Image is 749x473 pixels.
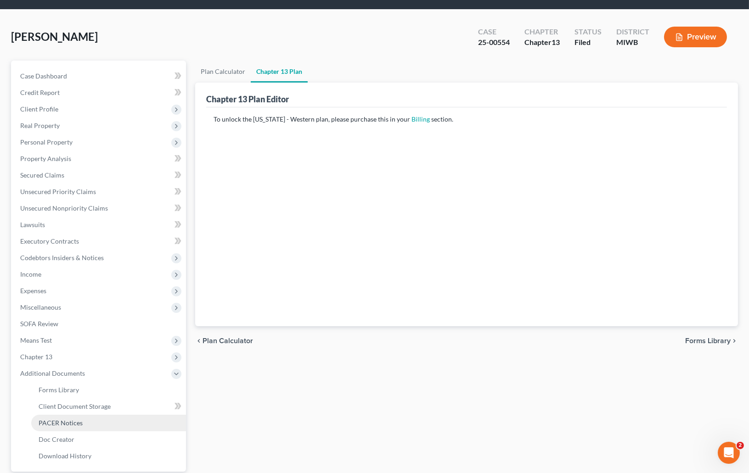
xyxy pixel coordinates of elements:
span: PACER Notices [39,419,83,427]
span: Unsecured Nonpriority Claims [20,204,108,212]
span: Means Test [20,336,52,344]
span: Chapter 13 [20,353,52,361]
span: Forms Library [39,386,79,394]
div: District [616,27,649,37]
span: Forms Library [685,337,731,345]
span: Expenses [20,287,46,295]
i: chevron_right [731,337,738,345]
div: Chapter [524,27,560,37]
span: To unlock the [US_STATE] - Western plan, please purchase this in your [214,115,410,123]
a: Unsecured Priority Claims [13,184,186,200]
span: Miscellaneous [20,303,61,311]
span: Client Profile [20,105,58,113]
button: Forms Library chevron_right [685,337,738,345]
a: Executory Contracts [13,233,186,250]
div: Chapter [524,37,560,48]
span: SOFA Review [20,320,58,328]
span: 13 [552,38,560,46]
span: 2 [737,442,744,449]
a: Lawsuits [13,217,186,233]
a: Billing [411,115,430,123]
a: Plan Calculator [195,61,251,83]
div: Filed [574,37,602,48]
a: Unsecured Nonpriority Claims [13,200,186,217]
i: chevron_left [195,337,203,345]
span: Credit Report [20,89,60,96]
span: Plan Calculator [203,337,253,345]
div: Case [478,27,510,37]
span: Property Analysis [20,155,71,162]
span: Secured Claims [20,171,64,179]
span: section. [431,115,453,123]
a: Property Analysis [13,150,186,167]
span: Lawsuits [20,221,45,228]
span: Case Dashboard [20,72,67,80]
span: Executory Contracts [20,237,79,245]
a: SOFA Review [13,316,186,332]
a: Download History [31,448,186,464]
a: PACER Notices [31,415,186,431]
div: Status [574,27,602,37]
div: MIWB [616,37,649,48]
a: Client Document Storage [31,398,186,415]
a: Case Dashboard [13,68,186,84]
span: Additional Documents [20,369,85,377]
a: Chapter 13 Plan [251,61,308,83]
a: Forms Library [31,382,186,398]
div: Chapter 13 Plan Editor [206,94,289,105]
button: chevron_left Plan Calculator [195,337,253,345]
span: Download History [39,452,91,460]
button: Preview [664,27,727,47]
iframe: Intercom live chat [718,442,740,464]
span: Income [20,270,41,278]
span: Codebtors Insiders & Notices [20,254,104,262]
a: Doc Creator [31,431,186,448]
span: Personal Property [20,138,73,146]
a: Secured Claims [13,167,186,184]
span: Unsecured Priority Claims [20,188,96,195]
a: Credit Report [13,84,186,101]
div: 25-00554 [478,37,510,48]
span: Doc Creator [39,435,74,443]
span: Real Property [20,122,60,129]
span: Client Document Storage [39,402,111,410]
span: [PERSON_NAME] [11,30,98,43]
